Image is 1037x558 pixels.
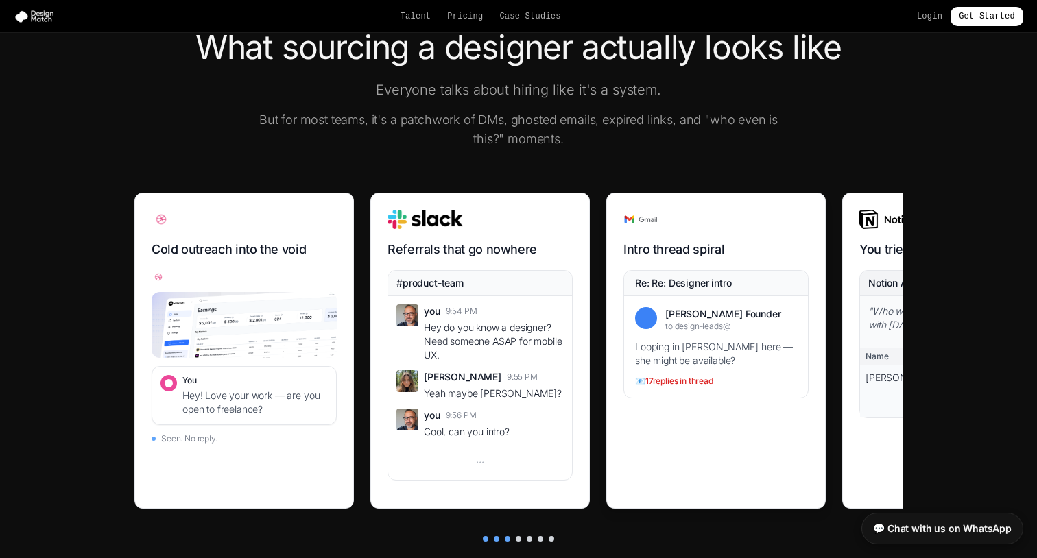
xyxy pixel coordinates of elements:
span: 9:55 PM [507,372,538,383]
span: you [424,409,440,422]
div: [PERSON_NAME] [860,365,905,417]
a: Talent [401,11,431,22]
h3: Cold outreach into the void [152,240,337,259]
span: #product-team [396,276,464,290]
div: Re: Re: Designer intro [635,276,731,290]
div: 📧 17 replies in thread [635,376,797,387]
span: 9:54 PM [446,306,477,317]
div: Seen. No reply. [152,433,337,444]
span: you [424,304,440,318]
span: 9:56 PM [446,410,477,421]
img: Dribbble [152,270,165,284]
div: Cool, can you intro? [424,425,564,439]
span: [PERSON_NAME] [424,370,501,384]
div: Yep. This is a real process someone used to hire. [370,193,590,509]
img: You [396,304,418,326]
div: Yep. This is a real process someone used to hire. [134,193,354,509]
div: Hey do you know a designer? Need someone ASAP for mobile UX. [424,321,564,362]
img: xMarkets dashboard [152,292,337,358]
img: Design Match [14,10,60,23]
div: Looping in [PERSON_NAME] here — she might be available? [635,340,797,367]
img: You [396,409,418,430]
div: [PERSON_NAME] Founder [665,307,797,321]
div: Hey! Love your work — are you open to freelance? [182,389,328,416]
a: Pricing [447,11,483,22]
p: But for most teams, it's a patchwork of DMs, ghosted emails, expired links, and "who even is this... [255,110,782,149]
img: Slack [388,210,463,229]
div: to design-leads@ [665,321,797,332]
div: Name [860,348,905,365]
div: Yep. This is a real process someone used to hire. [606,193,826,509]
img: Dribbble [152,210,171,229]
div: Notion AI [868,276,910,290]
h3: Intro thread spiral [623,240,809,259]
img: Sarah [396,370,418,392]
a: Case Studies [499,11,560,22]
a: Login [917,11,942,22]
a: Get Started [951,7,1023,26]
img: Notion [859,210,915,229]
h2: What sourcing a designer actually looks like [134,31,903,64]
div: ... [396,447,564,472]
h3: Referrals that go nowhere [388,240,573,259]
div: " Who was that designer we worked with [DATE]? " [868,304,1036,332]
a: 💬 Chat with us on WhatsApp [861,513,1023,544]
div: Yeah maybe [PERSON_NAME]? [424,387,564,400]
div: You [182,375,328,386]
p: Everyone talks about hiring like it's a system. [255,80,782,99]
img: Gmail [623,210,658,229]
